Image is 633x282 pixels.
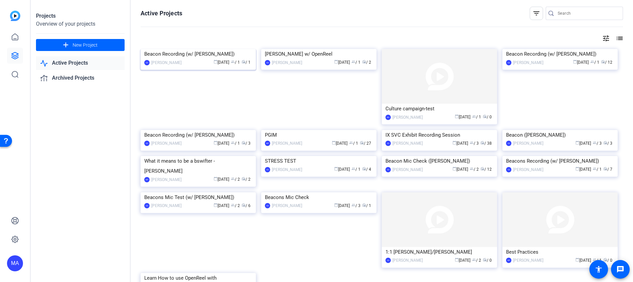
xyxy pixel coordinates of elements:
img: blue-gradient.svg [10,11,20,21]
span: group [593,167,597,171]
span: [DATE] [214,177,229,182]
span: / 0 [483,115,492,119]
span: [DATE] [575,258,591,263]
div: MA [385,115,391,120]
span: / 12 [480,167,492,172]
div: What it means to be a bswifter - [PERSON_NAME] [144,156,252,176]
span: calendar_today [455,258,459,262]
div: [PERSON_NAME] [272,140,302,147]
span: / 2 [470,167,479,172]
span: / 3 [242,141,251,146]
span: / 1 [242,60,251,65]
span: [DATE] [334,167,350,172]
span: / 7 [603,167,612,172]
div: Beacon Mic Check ([PERSON_NAME]) [385,156,493,166]
div: Culture campaign-test [385,104,493,114]
span: [DATE] [455,115,470,119]
span: radio [360,141,364,145]
div: [PERSON_NAME] [151,176,182,183]
span: group [472,114,476,118]
span: group [231,60,235,64]
span: / 1 [351,60,360,65]
span: radio [603,167,607,171]
div: Beacon Recording (w/ [PERSON_NAME]) [144,49,252,59]
span: calendar_today [214,141,218,145]
span: calendar_today [334,60,338,64]
div: PGIM [265,130,373,140]
div: [PERSON_NAME] [513,166,543,173]
button: New Project [36,39,125,51]
div: Beacon Recording (w/ [PERSON_NAME]) [144,130,252,140]
div: [PERSON_NAME] [392,166,423,173]
span: radio [242,141,246,145]
span: calendar_today [573,60,577,64]
div: [PERSON_NAME] [392,257,423,264]
span: / 1 [472,115,481,119]
div: Beacon Recording (w/ [PERSON_NAME]) [506,49,614,59]
span: group [590,60,594,64]
span: calendar_today [575,141,579,145]
div: 1:1 [PERSON_NAME]/[PERSON_NAME] [385,247,493,257]
span: calendar_today [575,167,579,171]
span: [DATE] [452,167,468,172]
div: GS [265,203,270,208]
span: radio [242,203,246,207]
span: [DATE] [455,258,470,263]
span: [DATE] [334,203,350,208]
div: GS [144,141,150,146]
mat-icon: tune [602,34,610,42]
span: / 2 [231,177,240,182]
span: / 38 [480,141,492,146]
div: GS [385,258,391,263]
span: group [231,177,235,181]
div: [PERSON_NAME] [272,166,302,173]
div: [PERSON_NAME] w/ OpenReel [265,49,373,59]
span: calendar_today [214,60,218,64]
div: [PERSON_NAME] [151,140,182,147]
span: calendar_today [214,177,218,181]
span: group [231,203,235,207]
div: GS [385,167,391,172]
span: calendar_today [452,141,456,145]
span: / 1 [362,203,371,208]
span: radio [483,114,487,118]
div: GS [265,167,270,172]
div: MA [7,255,23,271]
span: / 1 [593,258,602,263]
mat-icon: add [62,41,70,49]
span: New Project [73,42,98,49]
div: [PERSON_NAME] [392,114,423,121]
span: calendar_today [214,203,218,207]
span: radio [362,60,366,64]
span: [DATE] [575,141,591,146]
span: / 0 [483,258,492,263]
div: GS [506,167,511,172]
span: group [470,167,474,171]
a: Active Projects [36,56,125,70]
div: GS [385,141,391,146]
span: radio [242,60,246,64]
div: Beacons Recording (w/ [PERSON_NAME]) [506,156,614,166]
span: radio [483,258,487,262]
input: Search [558,9,618,17]
div: [PERSON_NAME] [272,202,302,209]
span: calendar_today [334,203,338,207]
span: / 2 [242,177,251,182]
span: group [349,141,353,145]
div: [PERSON_NAME] [513,257,543,264]
span: group [231,141,235,145]
span: group [351,167,355,171]
div: [PERSON_NAME] [151,59,182,66]
span: [DATE] [452,141,468,146]
div: MP [265,141,270,146]
div: Beacons Mic Check [265,192,373,202]
span: [DATE] [214,60,229,65]
span: calendar_today [455,114,459,118]
span: / 1 [590,60,599,65]
div: Projects [36,12,125,20]
mat-icon: list [615,34,623,42]
span: group [593,141,597,145]
div: Overview of your projects [36,20,125,28]
span: / 12 [601,60,612,65]
span: radio [603,258,607,262]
